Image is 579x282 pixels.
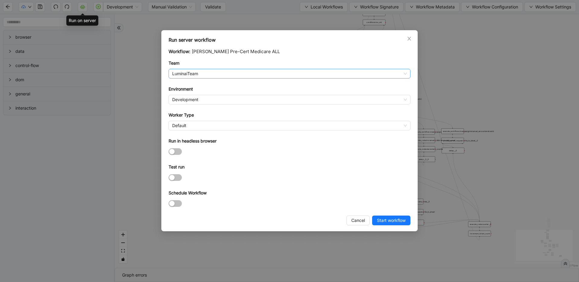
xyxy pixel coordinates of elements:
[169,190,207,196] label: Schedule Workflow
[169,36,410,43] div: Run server workflow
[346,216,370,225] button: Cancel
[351,217,365,224] span: Cancel
[172,95,407,104] span: Development
[406,35,413,42] button: Close
[192,49,280,54] span: [PERSON_NAME] Pre-Cert Medicare ALL
[169,112,194,118] label: Worker Type
[172,69,407,78] span: LuminaiTeam
[372,216,410,225] button: Start workflow
[172,121,407,130] span: Default
[169,164,185,170] label: Test run
[169,148,182,155] button: Run in headless browser
[169,60,179,66] label: Team
[169,138,217,144] label: Run in headless browser
[66,15,98,26] div: Run on server
[377,217,406,224] span: Start workflow
[169,49,190,54] span: Workflow:
[169,86,193,92] label: Environment
[169,174,182,181] button: Test run
[169,200,182,207] button: Schedule Workflow
[407,36,412,41] span: close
